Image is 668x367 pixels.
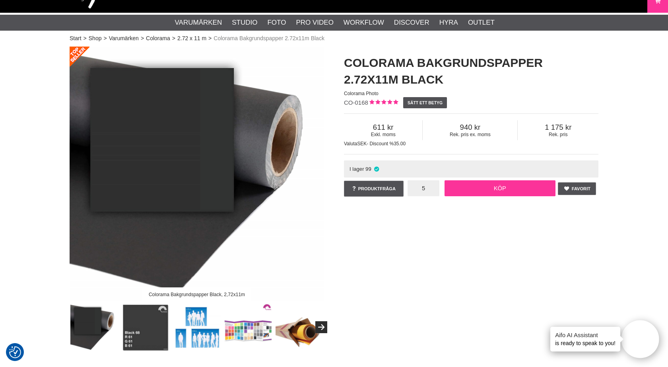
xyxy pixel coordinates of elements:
[9,346,21,358] img: Revisit consent button
[315,321,327,333] button: Next
[344,99,368,106] span: CO-0168
[350,166,364,172] span: I lager
[232,18,257,28] a: Studio
[344,18,384,28] a: Workflow
[70,34,82,43] a: Start
[122,303,170,351] img: Black 68 - Kalibrerad Monitor Adobe RGB 6500K
[365,166,371,172] span: 99
[344,132,422,137] span: Exkl. moms
[445,180,556,196] a: Köp
[173,303,221,351] img: Seamless Paper Width Comparison
[83,34,87,43] span: >
[367,141,394,146] span: - Discount %
[344,141,357,146] span: Valuta
[357,141,367,146] span: SEK
[518,123,598,132] span: 1 175
[394,141,406,146] span: 35.00
[468,18,495,28] a: Outlet
[267,18,286,28] a: Foto
[224,303,272,351] img: Order the Colorama color chart to see the colors live
[141,34,144,43] span: >
[142,287,251,301] div: Colorama Bakgrundspapper Black, 2,72x11m
[344,123,422,132] span: 611
[70,47,324,301] img: Colorama Bakgrundspapper Black, 2,72x11m
[177,34,206,43] a: 2.72 x 11 m
[394,18,429,28] a: Discover
[172,34,175,43] span: >
[518,132,598,137] span: Rek. pris
[89,34,102,43] a: Shop
[214,34,324,43] span: Colorama Bakgrundspapper 2.72x11m Black
[208,34,212,43] span: >
[555,331,616,339] h4: Aifo AI Assistant
[423,132,517,137] span: Rek. pris ex. moms
[276,303,324,351] img: Supplied in robust packaging
[344,55,598,88] h1: Colorama Bakgrundspapper 2.72x11m Black
[344,91,379,96] span: Colorama Photo
[296,18,333,28] a: Pro Video
[109,34,139,43] a: Varumärken
[373,166,380,172] i: I lager
[439,18,458,28] a: Hyra
[558,182,596,195] a: Favorit
[403,97,447,108] a: Sätt ett betyg
[70,303,118,351] img: Colorama Bakgrundspapper Black, 2,72x11m
[146,34,170,43] a: Colorama
[344,181,404,197] a: Produktfråga
[9,345,21,359] button: Samtyckesinställningar
[368,99,398,107] div: Kundbetyg: 5.00
[423,123,517,132] span: 940
[175,18,222,28] a: Varumärken
[550,327,620,351] div: is ready to speak to you!
[103,34,107,43] span: >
